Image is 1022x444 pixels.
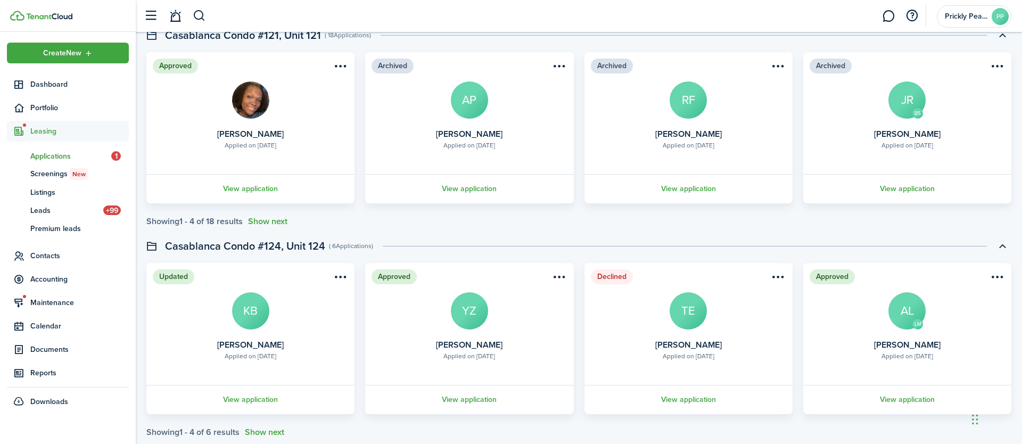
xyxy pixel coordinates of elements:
[72,169,86,179] span: New
[30,126,129,137] span: Leasing
[670,292,707,330] avatar-text: TE
[30,396,68,407] span: Downloads
[993,26,1011,44] button: Toggle accordion
[436,129,502,139] card-title: [PERSON_NAME]
[146,263,1011,437] application-list-swimlane-item: Toggle accordion
[992,8,1009,25] avatar-text: PP
[165,27,321,43] swimlane-title: Casablanca Condo #121, Unit 121
[912,108,923,119] avatar-text: BS
[111,151,121,161] span: 1
[372,59,414,73] status: Archived
[146,427,240,437] div: Showing results
[232,292,269,330] avatar-text: KB
[364,174,575,203] a: View application
[30,223,129,234] span: Premium leads
[153,59,198,73] status: Approved
[663,141,714,150] div: Applied on [DATE]
[655,340,722,350] card-title: [PERSON_NAME]
[583,174,794,203] a: View application
[232,81,269,119] img: Khloe Greggs
[153,269,194,284] status: Updated
[30,102,129,113] span: Portfolio
[331,61,348,75] button: Open menu
[591,59,633,73] status: Archived
[655,129,722,139] card-title: [PERSON_NAME]
[878,3,899,30] a: Messaging
[30,168,129,180] span: Screenings
[146,52,1011,226] application-list-swimlane-item: Toggle accordion
[364,385,575,414] a: View application
[329,241,373,251] swimlane-subtitle: ( 6 Applications )
[874,129,941,139] card-title: [PERSON_NAME]
[7,363,129,383] a: Reports
[550,272,567,286] button: Open menu
[141,6,161,26] button: Open sidebar
[30,79,129,90] span: Dashboard
[30,187,129,198] span: Listings
[810,59,852,73] status: Archived
[436,340,502,350] card-title: [PERSON_NAME]
[217,340,284,350] card-title: [PERSON_NAME]
[881,141,933,150] div: Applied on [DATE]
[988,272,1005,286] button: Open menu
[945,13,987,20] span: Prickly Pear Places LLC
[451,292,488,330] avatar-text: YZ
[331,272,348,286] button: Open menu
[30,205,103,216] span: Leads
[839,329,1022,444] iframe: Chat Widget
[248,217,287,226] button: Show next
[165,238,325,254] swimlane-title: Casablanca Condo #124, Unit 124
[591,269,633,284] status: Declined
[972,404,978,435] div: Drag
[145,174,356,203] a: View application
[451,81,488,119] avatar-text: AP
[810,269,855,284] status: Approved
[583,385,794,414] a: View application
[103,205,121,215] span: +99
[7,43,129,63] button: Open menu
[179,426,211,438] pagination-page-total: 1 - 4 of 6
[146,217,243,226] div: Showing results
[30,320,129,332] span: Calendar
[325,30,371,40] swimlane-subtitle: ( 18 Applications )
[7,165,129,183] a: ScreeningsNew
[888,292,926,330] avatar-text: AL
[993,237,1011,255] button: Toggle accordion
[245,427,284,437] button: Show next
[193,7,206,25] button: Search
[179,215,215,227] pagination-page-total: 1 - 4 of 18
[225,351,276,361] div: Applied on [DATE]
[30,367,129,379] span: Reports
[7,219,129,237] a: Premium leads
[670,81,707,119] avatar-text: RF
[217,129,284,139] card-title: [PERSON_NAME]
[443,141,495,150] div: Applied on [DATE]
[550,61,567,75] button: Open menu
[443,351,495,361] div: Applied on [DATE]
[912,319,923,330] avatar-text: LM
[988,61,1005,75] button: Open menu
[30,250,129,261] span: Contacts
[30,274,129,285] span: Accounting
[7,201,129,219] a: Leads+99
[30,151,111,162] span: Applications
[10,11,24,21] img: TenantCloud
[30,344,129,355] span: Documents
[769,272,786,286] button: Open menu
[7,74,129,95] a: Dashboard
[43,50,81,57] span: Create New
[26,13,72,20] img: TenantCloud
[372,269,417,284] status: Approved
[903,7,921,25] button: Open resource center
[165,3,185,30] a: Notifications
[30,297,129,308] span: Maintenance
[802,174,1013,203] a: View application
[145,385,356,414] a: View application
[7,183,129,201] a: Listings
[7,147,129,165] a: Applications1
[225,141,276,150] div: Applied on [DATE]
[888,81,926,119] avatar-text: JR
[769,61,786,75] button: Open menu
[663,351,714,361] div: Applied on [DATE]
